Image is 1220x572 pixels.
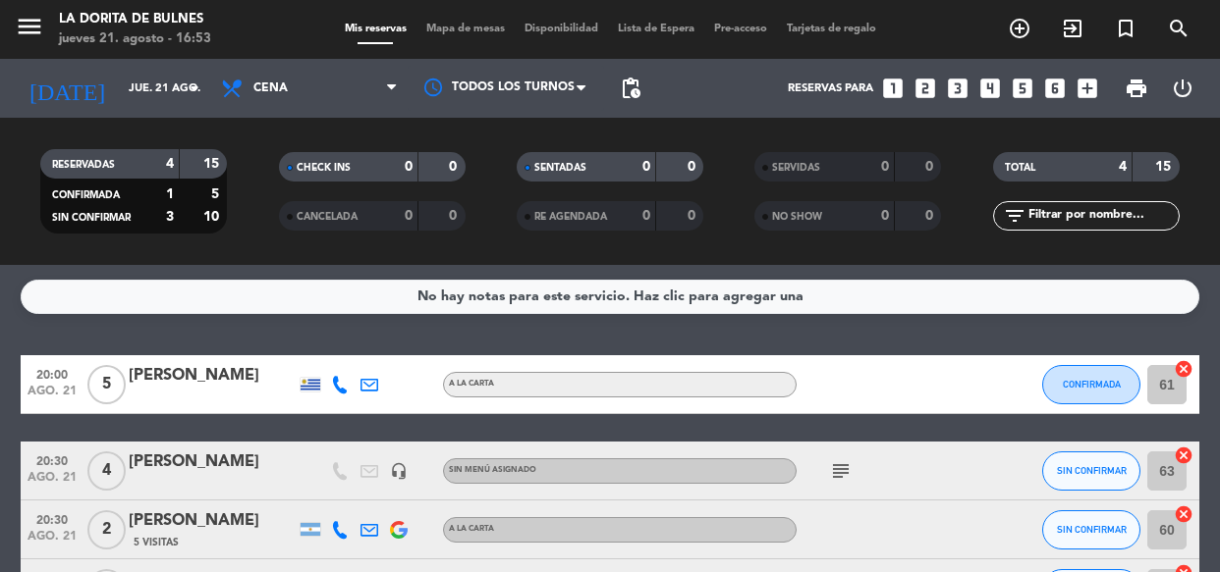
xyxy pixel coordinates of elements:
strong: 0 [688,160,699,174]
i: [DATE] [15,67,119,110]
span: Mapa de mesas [416,24,515,34]
span: SERVIDAS [772,163,820,173]
span: 5 [87,365,126,404]
span: Tarjetas de regalo [777,24,886,34]
span: 20:30 [28,448,77,471]
span: SIN CONFIRMAR [52,213,131,223]
span: ago. 21 [28,471,77,494]
span: A LA CARTA [449,380,494,388]
strong: 10 [203,210,223,224]
span: A LA CARTA [449,525,494,533]
span: Sin menú asignado [449,466,536,474]
i: subject [829,459,853,483]
i: looks_5 [1010,76,1035,101]
i: looks_one [880,76,906,101]
span: Cena [253,81,288,95]
button: SIN CONFIRMAR [1042,510,1140,549]
span: Reservas para [788,82,873,95]
i: looks_6 [1042,76,1068,101]
span: Mis reservas [335,24,416,34]
span: CONFIRMADA [52,190,120,200]
span: NO SHOW [772,212,822,222]
i: arrow_drop_down [183,77,206,100]
span: SIN CONFIRMAR [1057,524,1127,535]
strong: 4 [166,157,174,171]
strong: 4 [1119,160,1127,174]
div: [PERSON_NAME] [129,449,296,475]
span: ago. 21 [28,530,77,552]
i: headset_mic [390,462,408,480]
strong: 0 [881,209,889,223]
strong: 0 [642,209,650,223]
strong: 0 [688,209,699,223]
i: turned_in_not [1114,17,1137,40]
div: La Dorita de Bulnes [59,10,211,29]
input: Filtrar por nombre... [1026,205,1179,227]
span: CONFIRMADA [1063,379,1121,390]
i: exit_to_app [1061,17,1084,40]
div: No hay notas para este servicio. Haz clic para agregar una [417,286,804,308]
strong: 0 [405,209,413,223]
button: CONFIRMADA [1042,365,1140,404]
span: CANCELADA [297,212,358,222]
button: menu [15,12,44,48]
i: filter_list [1003,204,1026,228]
span: TOTAL [1005,163,1035,173]
strong: 5 [211,187,223,201]
span: RESERVADAS [52,160,115,170]
button: SIN CONFIRMAR [1042,451,1140,491]
span: 20:30 [28,507,77,530]
div: LOG OUT [1160,59,1206,118]
span: print [1125,77,1148,100]
i: menu [15,12,44,41]
div: [PERSON_NAME] [129,508,296,534]
span: 20:00 [28,362,77,385]
strong: 3 [166,210,174,224]
i: power_settings_new [1171,77,1194,100]
strong: 0 [405,160,413,174]
i: looks_3 [945,76,970,101]
span: 4 [87,451,126,491]
span: pending_actions [619,77,642,100]
i: looks_two [913,76,938,101]
strong: 0 [925,160,937,174]
span: 5 Visitas [134,535,179,550]
img: google-logo.png [390,521,408,539]
strong: 0 [881,160,889,174]
strong: 1 [166,187,174,201]
span: Disponibilidad [515,24,608,34]
strong: 0 [449,160,461,174]
i: add_circle_outline [1008,17,1031,40]
span: Lista de Espera [608,24,704,34]
i: cancel [1174,359,1193,379]
strong: 15 [203,157,223,171]
i: cancel [1174,445,1193,465]
span: 2 [87,510,126,549]
span: ago. 21 [28,385,77,407]
strong: 15 [1155,160,1175,174]
i: cancel [1174,504,1193,524]
span: SENTADAS [534,163,586,173]
strong: 0 [449,209,461,223]
span: Pre-acceso [704,24,777,34]
i: search [1167,17,1191,40]
strong: 0 [642,160,650,174]
span: CHECK INS [297,163,351,173]
i: add_box [1075,76,1100,101]
strong: 0 [925,209,937,223]
span: RE AGENDADA [534,212,607,222]
span: SIN CONFIRMAR [1057,465,1127,476]
div: [PERSON_NAME] [129,363,296,389]
div: jueves 21. agosto - 16:53 [59,29,211,49]
i: looks_4 [977,76,1003,101]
